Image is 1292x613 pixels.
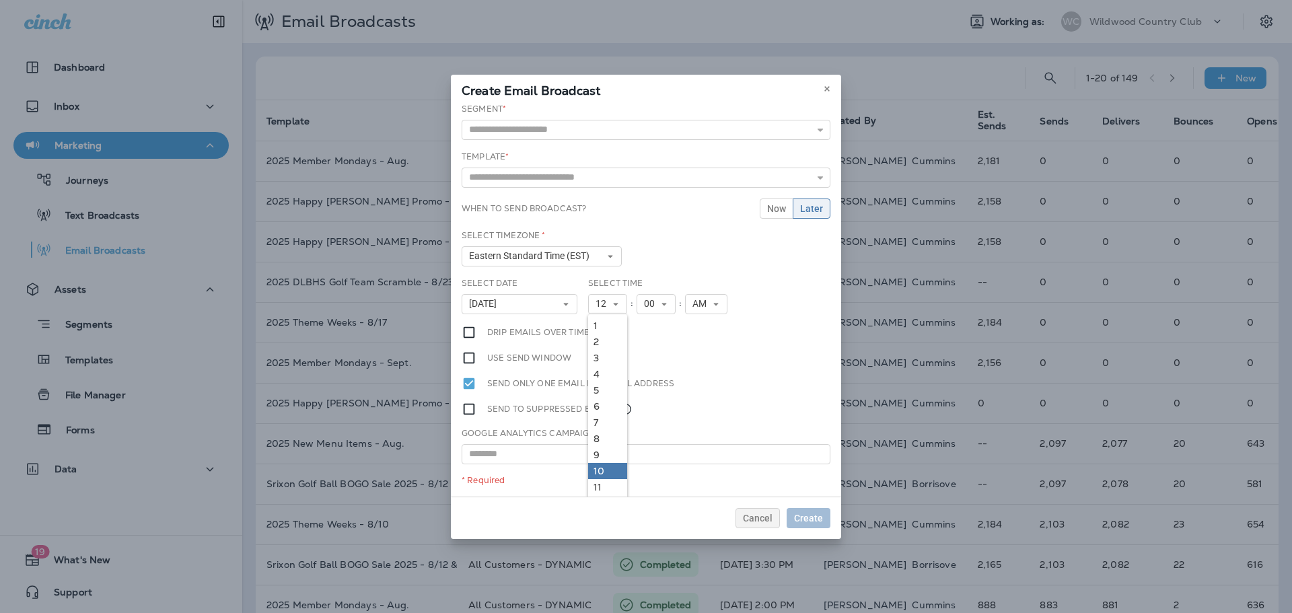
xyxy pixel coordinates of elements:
a: 6 [588,398,627,414]
button: Eastern Standard Time (EST) [462,246,622,266]
label: Use send window [487,351,571,365]
span: Eastern Standard Time (EST) [469,250,595,262]
div: : [676,294,685,314]
label: Send to suppressed emails. [487,402,633,417]
a: 2 [588,334,627,350]
button: Now [760,199,793,219]
div: * Required [462,475,830,486]
span: 00 [644,298,660,310]
a: 8 [588,431,627,447]
label: Select Time [588,278,643,289]
a: 12 [588,495,627,511]
a: 10 [588,463,627,479]
span: [DATE] [469,298,502,310]
span: Create [794,513,823,523]
div: : [627,294,637,314]
span: Later [800,204,823,213]
button: Later [793,199,830,219]
span: 12 [596,298,612,310]
button: 12 [588,294,627,314]
a: 5 [588,382,627,398]
button: 00 [637,294,676,314]
label: Drip emails over time [487,325,589,340]
label: Segment [462,104,506,114]
a: 7 [588,414,627,431]
a: 4 [588,366,627,382]
span: Now [767,204,786,213]
button: Create [787,508,830,528]
a: 1 [588,318,627,334]
button: AM [685,294,727,314]
div: Create Email Broadcast [451,75,841,103]
button: [DATE] [462,294,577,314]
span: Cancel [743,513,773,523]
label: When to send broadcast? [462,203,586,214]
label: Select Date [462,278,518,289]
a: 3 [588,350,627,366]
span: AM [692,298,712,310]
button: Cancel [735,508,780,528]
a: 9 [588,447,627,463]
label: Select Timezone [462,230,545,241]
label: Google Analytics Campaign Title [462,428,620,439]
label: Send only one email per email address [487,376,674,391]
a: 11 [588,479,627,495]
label: Template [462,151,509,162]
